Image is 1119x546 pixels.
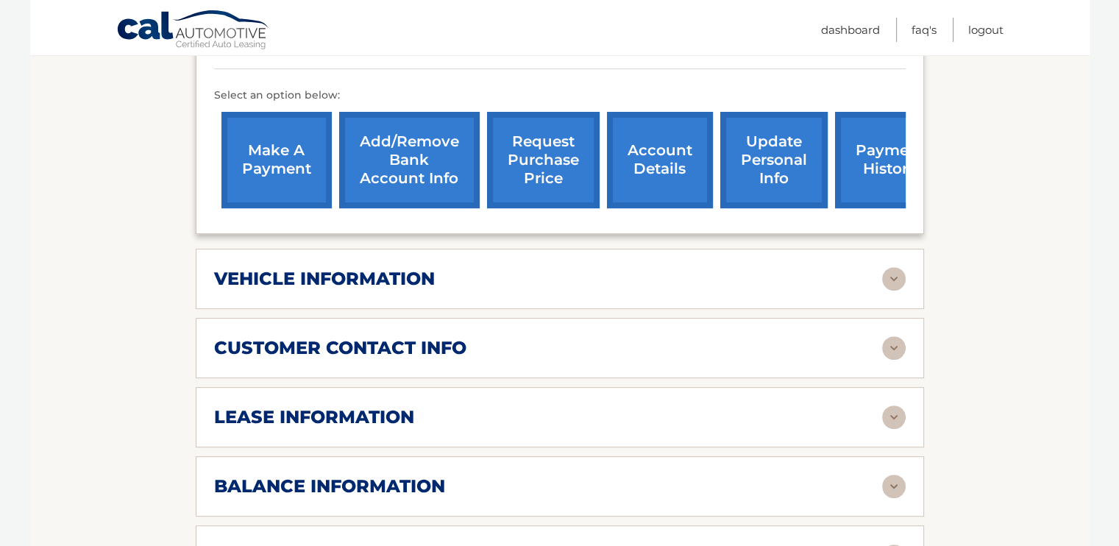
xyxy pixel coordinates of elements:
img: accordion-rest.svg [882,475,906,498]
a: Add/Remove bank account info [339,112,480,208]
h2: customer contact info [214,337,466,359]
a: Cal Automotive [116,10,271,52]
a: account details [607,112,713,208]
img: accordion-rest.svg [882,405,906,429]
a: FAQ's [912,18,937,42]
h2: vehicle information [214,268,435,290]
a: request purchase price [487,112,600,208]
a: update personal info [720,112,828,208]
a: Dashboard [821,18,880,42]
a: payment history [835,112,945,208]
a: Logout [968,18,1003,42]
p: Select an option below: [214,87,906,104]
h2: balance information [214,475,445,497]
img: accordion-rest.svg [882,336,906,360]
img: accordion-rest.svg [882,267,906,291]
h2: lease information [214,406,414,428]
a: make a payment [221,112,332,208]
